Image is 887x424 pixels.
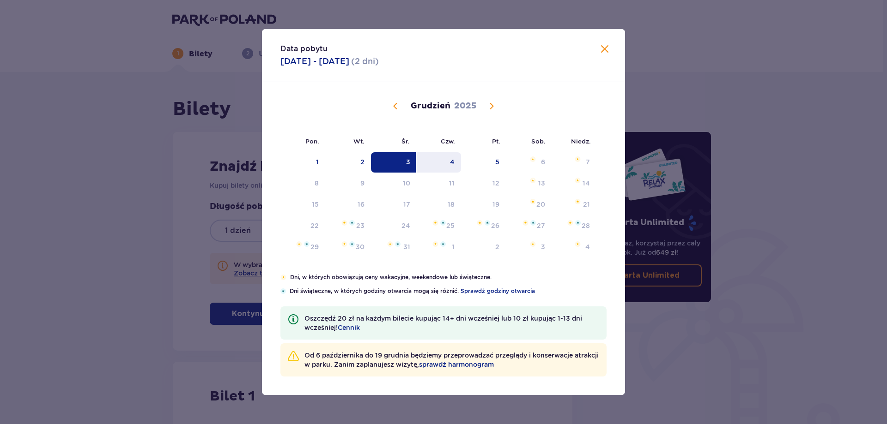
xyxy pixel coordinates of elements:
[477,220,483,226] img: Pomarańczowa gwiazdka
[537,221,545,230] div: 27
[349,220,355,226] img: Niebieska gwiazdka
[583,200,590,209] div: 21
[387,241,393,247] img: Pomarańczowa gwiazdka
[461,195,506,215] td: Data niedostępna. piątek, 19 grudnia 2025
[325,152,371,173] td: 2
[325,216,371,236] td: Data niedostępna. wtorek, 23 grudnia 2025
[448,200,455,209] div: 18
[461,152,506,173] td: 5
[450,157,455,167] div: 4
[506,195,552,215] td: Data niedostępna. sobota, 20 grudnia 2025
[530,156,536,162] img: Pomarańczowa gwiazdka
[495,242,499,251] div: 2
[280,56,349,67] p: [DATE] - [DATE]
[491,221,499,230] div: 26
[371,152,417,173] td: Data zaznaczona. środa, 3 grudnia 2025
[349,241,355,247] img: Niebieska gwiazdka
[290,273,607,281] p: Dni, w których obowiązują ceny wakacyjne, weekendowe lub świąteczne.
[552,237,596,257] td: Data niedostępna. niedziela, 4 stycznia 2026
[461,287,535,295] a: Sprawdź godziny otwarcia
[454,101,476,112] p: 2025
[325,173,371,194] td: Data niedostępna. wtorek, 9 grudnia 2025
[552,195,596,215] td: Data niedostępna. niedziela, 21 grudnia 2025
[531,137,546,145] small: Sob.
[461,237,506,257] td: Data niedostępna. piątek, 2 stycznia 2026
[417,237,462,257] td: Data niedostępna. czwartek, 1 stycznia 2026
[552,152,596,173] td: Data niedostępna. niedziela, 7 grudnia 2025
[575,199,581,204] img: Pomarańczowa gwiazdka
[571,137,591,145] small: Niedz.
[506,237,552,257] td: Data niedostępna. sobota, 3 stycznia 2026
[461,216,506,236] td: Data niedostępna. piątek, 26 grudnia 2025
[495,157,499,167] div: 5
[371,237,417,257] td: Data niedostępna. środa, 31 grudnia 2025
[406,157,410,167] div: 3
[290,287,607,295] p: Dni świąteczne, w których godziny otwarcia mogą się różnić.
[338,323,360,332] a: Cennik
[360,157,365,167] div: 2
[417,152,462,173] td: 4
[492,137,500,145] small: Pt.
[358,200,365,209] div: 16
[360,179,365,188] div: 9
[585,242,590,251] div: 4
[432,220,438,226] img: Pomarańczowa gwiazdka
[304,314,599,332] p: Oszczędź 20 zł na każdym bilecie kupując 14+ dni wcześniej lub 10 zł kupując 1-13 dni wcześniej!
[325,237,371,257] td: Data niedostępna. wtorek, 30 grudnia 2025
[485,220,490,226] img: Niebieska gwiazdka
[530,178,536,183] img: Pomarańczowa gwiazdka
[575,178,581,183] img: Pomarańczowa gwiazdka
[304,241,310,247] img: Niebieska gwiazdka
[461,173,506,194] td: Data niedostępna. piątek, 12 grudnia 2025
[296,241,302,247] img: Pomarańczowa gwiazdka
[440,241,446,247] img: Niebieska gwiazdka
[371,195,417,215] td: Data niedostępna. środa, 17 grudnia 2025
[530,220,536,226] img: Niebieska gwiazdka
[403,242,410,251] div: 31
[280,195,325,215] td: Data niedostępna. poniedziałek, 15 grudnia 2025
[586,157,590,167] div: 7
[403,179,410,188] div: 10
[440,220,446,226] img: Niebieska gwiazdka
[530,199,536,204] img: Pomarańczowa gwiazdka
[341,220,347,226] img: Pomarańczowa gwiazdka
[312,200,319,209] div: 15
[530,241,536,247] img: Pomarańczowa gwiazdka
[432,241,438,247] img: Pomarańczowa gwiazdka
[371,173,417,194] td: Data niedostępna. środa, 10 grudnia 2025
[552,173,596,194] td: Data niedostępna. niedziela, 14 grudnia 2025
[582,221,590,230] div: 28
[390,101,401,112] button: Poprzedni miesiąc
[403,200,410,209] div: 17
[575,156,581,162] img: Pomarańczowa gwiazdka
[280,237,325,257] td: Data niedostępna. poniedziałek, 29 grudnia 2025
[575,220,581,226] img: Niebieska gwiazdka
[280,288,286,294] img: Niebieska gwiazdka
[506,173,552,194] td: Data niedostępna. sobota, 13 grudnia 2025
[449,179,455,188] div: 11
[310,221,319,230] div: 22
[401,137,410,145] small: Śr.
[356,242,365,251] div: 30
[304,351,599,369] p: Od 6 października do 19 grudnia będziemy przeprowadzać przeglądy i konserwacje atrakcji w parku. ...
[522,220,529,226] img: Pomarańczowa gwiazdka
[538,179,545,188] div: 13
[351,56,379,67] p: ( 2 dni )
[325,195,371,215] td: Data niedostępna. wtorek, 16 grudnia 2025
[417,216,462,236] td: Data niedostępna. czwartek, 25 grudnia 2025
[506,152,552,173] td: Data niedostępna. sobota, 6 grudnia 2025
[506,216,552,236] td: Data niedostępna. sobota, 27 grudnia 2025
[280,44,328,54] p: Data pobytu
[371,216,417,236] td: Data niedostępna. środa, 24 grudnia 2025
[341,241,347,247] img: Pomarańczowa gwiazdka
[536,200,545,209] div: 20
[280,152,325,173] td: 1
[401,221,410,230] div: 24
[541,242,545,251] div: 3
[452,242,455,251] div: 1
[356,221,365,230] div: 23
[419,360,494,369] a: sprawdź harmonogram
